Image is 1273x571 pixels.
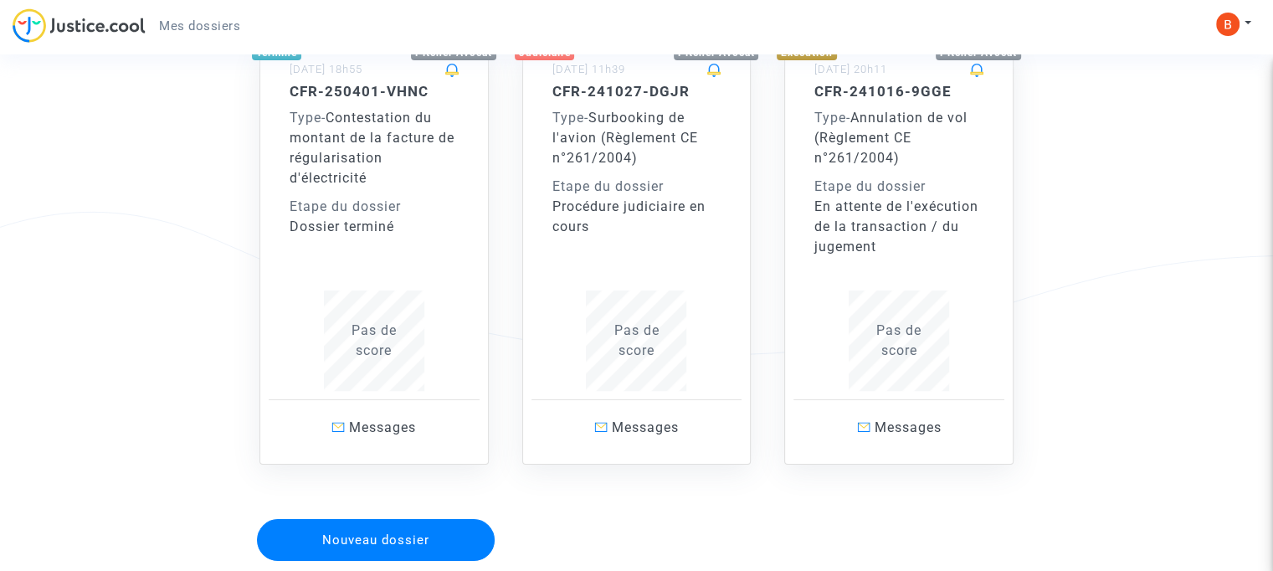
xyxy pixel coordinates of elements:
span: Surbooking de l'avion (Règlement CE n°261/2004) [552,110,698,166]
small: [DATE] 18h55 [290,63,362,75]
span: Type [814,110,846,126]
a: Mes dossiers [146,13,254,39]
span: Pas de score [352,322,397,358]
span: Pas de score [613,322,659,358]
a: TerminéPitcher Avocat[DATE] 18h55CFR-250401-VHNCType-Contestation du montant de la facture de rég... [243,16,506,465]
a: Messages [793,399,1004,455]
img: ACg8ocLXJ8NVJMdZw6j-F1_yrQRU79zAy9JJ7THH-y1JzP8Og_TSIw=s96-c [1216,13,1240,36]
a: Nouveau dossier [255,508,496,524]
small: [DATE] 11h39 [552,63,625,75]
span: Annulation de vol (Règlement CE n°261/2004) [814,110,968,166]
div: Etape du dossier [290,197,459,217]
img: jc-logo.svg [13,8,146,43]
div: Etape du dossier [552,177,721,197]
div: En attente de l'exécution de la transaction / du jugement [814,197,983,257]
span: - [814,110,850,126]
span: Messages [349,419,416,435]
span: Messages [875,419,942,435]
small: [DATE] 20h11 [814,63,887,75]
span: - [552,110,588,126]
a: Messages [531,399,742,455]
span: Messages [612,419,679,435]
button: Nouveau dossier [257,519,495,561]
span: Pas de score [876,322,921,358]
span: Type [552,110,584,126]
h5: CFR-241016-9GGE [814,83,983,100]
a: ExécutionPitcher Avocat[DATE] 20h11CFR-241016-9GGEType-Annulation de vol (Règlement CE n°261/2004... [767,16,1030,465]
span: Contestation du montant de la facture de régularisation d'électricité [290,110,454,186]
h5: CFR-241027-DGJR [552,83,721,100]
div: Procédure judiciaire en cours [552,197,721,237]
div: Etape du dossier [814,177,983,197]
h5: CFR-250401-VHNC [290,83,459,100]
a: Messages [269,399,480,455]
a: JudiciairePitcher Avocat[DATE] 11h39CFR-241027-DGJRType-Surbooking de l'avion (Règlement CE n°261... [506,16,768,465]
span: Mes dossiers [159,18,240,33]
span: Type [290,110,321,126]
div: Dossier terminé [290,217,459,237]
span: - [290,110,326,126]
